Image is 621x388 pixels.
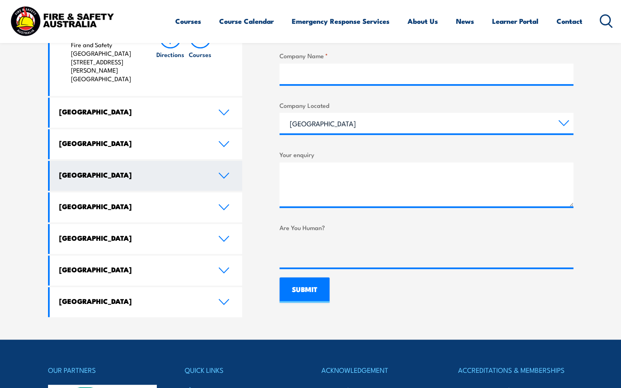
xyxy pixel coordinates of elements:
h4: ACKNOWLEDGEMENT [321,364,436,376]
a: [GEOGRAPHIC_DATA] [50,287,243,317]
label: Are You Human? [280,223,573,232]
label: Company Located [280,100,573,110]
a: [GEOGRAPHIC_DATA] [50,224,243,254]
h4: ACCREDITATIONS & MEMBERSHIPS [458,364,573,376]
label: Company Name [280,51,573,60]
h4: [GEOGRAPHIC_DATA] [59,233,206,242]
a: Directions [156,27,185,83]
input: SUBMIT [280,277,330,303]
h4: QUICK LINKS [185,364,300,376]
a: [GEOGRAPHIC_DATA] [50,256,243,285]
a: Courses [186,27,215,83]
a: Course Calendar [219,10,274,32]
a: About Us [408,10,438,32]
a: Contact [557,10,582,32]
a: Courses [175,10,201,32]
h6: Courses [189,50,211,59]
label: Your enquiry [280,150,573,159]
a: [GEOGRAPHIC_DATA] [50,161,243,191]
iframe: reCAPTCHA [280,235,404,267]
h4: [GEOGRAPHIC_DATA] [59,202,206,211]
h4: [GEOGRAPHIC_DATA] [59,107,206,116]
a: News [456,10,474,32]
a: [GEOGRAPHIC_DATA] [50,192,243,222]
h4: [GEOGRAPHIC_DATA] [59,170,206,179]
h4: OUR PARTNERS [48,364,163,376]
a: Learner Portal [492,10,539,32]
h4: [GEOGRAPHIC_DATA] [59,297,206,306]
a: [GEOGRAPHIC_DATA] [50,129,243,159]
h4: [GEOGRAPHIC_DATA] [59,265,206,274]
h6: Directions [156,50,184,59]
a: [GEOGRAPHIC_DATA] [50,98,243,128]
p: Fire and Safety [GEOGRAPHIC_DATA] [STREET_ADDRESS][PERSON_NAME] [GEOGRAPHIC_DATA] [71,41,140,83]
a: Emergency Response Services [292,10,390,32]
h4: [GEOGRAPHIC_DATA] [59,139,206,148]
